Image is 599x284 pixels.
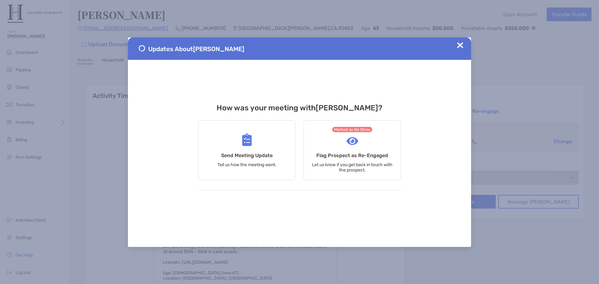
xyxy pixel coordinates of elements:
[221,152,273,158] h4: Send Meeting Update
[217,162,276,167] p: Tell us how the meeting went.
[332,127,373,132] span: Marked as No Show
[198,103,401,112] h3: How was your meeting with [PERSON_NAME] ?
[148,45,244,53] span: Updates About [PERSON_NAME]
[139,45,145,51] img: Send Meeting Update 1
[242,133,252,146] img: Send Meeting Update
[347,137,358,145] img: Flag Prospect as Re-Engaged
[312,162,393,173] p: Let us know if you get back in touch with the prospect.
[457,42,463,48] img: Close Updates Zoe
[316,152,388,158] h4: Flag Prospect as Re-Engaged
